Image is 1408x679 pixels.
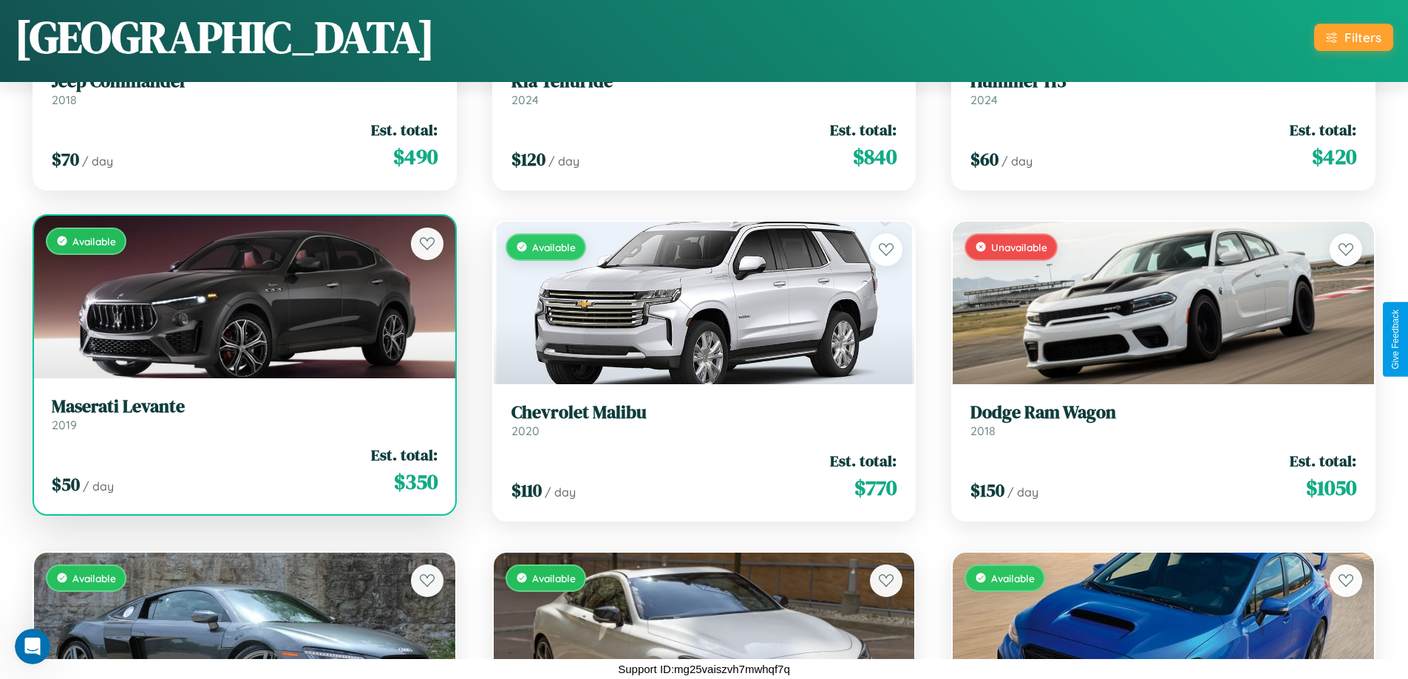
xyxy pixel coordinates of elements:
[511,402,897,423] h3: Chevrolet Malibu
[393,142,438,171] span: $ 490
[830,450,897,471] span: Est. total:
[1312,142,1356,171] span: $ 420
[371,444,438,465] span: Est. total:
[1001,154,1033,168] span: / day
[52,472,80,497] span: $ 50
[830,119,897,140] span: Est. total:
[970,402,1356,438] a: Dodge Ram Wagon2018
[52,396,438,417] h3: Maserati Levante
[970,402,1356,423] h3: Dodge Ram Wagon
[970,71,1356,107] a: Hummer H32024
[511,478,542,502] span: $ 110
[618,659,790,679] p: Support ID: mg25vaiszvh7mwhqf7q
[72,572,116,584] span: Available
[52,147,79,171] span: $ 70
[1390,310,1401,369] div: Give Feedback
[991,241,1047,253] span: Unavailable
[52,92,77,107] span: 2018
[52,71,438,92] h3: Jeep Commander
[970,478,1004,502] span: $ 150
[511,147,545,171] span: $ 120
[52,71,438,107] a: Jeep Commander2018
[854,473,897,502] span: $ 770
[532,241,576,253] span: Available
[1290,119,1356,140] span: Est. total:
[511,92,539,107] span: 2024
[970,92,998,107] span: 2024
[394,467,438,497] span: $ 350
[853,142,897,171] span: $ 840
[991,572,1035,584] span: Available
[548,154,579,168] span: / day
[15,629,50,664] iframe: Intercom live chat
[970,147,999,171] span: $ 60
[532,572,576,584] span: Available
[1007,485,1038,499] span: / day
[52,396,438,432] a: Maserati Levante2019
[511,402,897,438] a: Chevrolet Malibu2020
[1290,450,1356,471] span: Est. total:
[371,119,438,140] span: Est. total:
[970,71,1356,92] h3: Hummer H3
[545,485,576,499] span: / day
[83,479,114,494] span: / day
[1344,30,1381,45] div: Filters
[511,71,897,107] a: Kia Telluride2024
[970,423,996,438] span: 2018
[511,71,897,92] h3: Kia Telluride
[72,235,116,248] span: Available
[1306,473,1356,502] span: $ 1050
[15,7,435,67] h1: [GEOGRAPHIC_DATA]
[1314,24,1393,51] button: Filters
[52,417,77,432] span: 2019
[511,423,540,438] span: 2020
[82,154,113,168] span: / day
